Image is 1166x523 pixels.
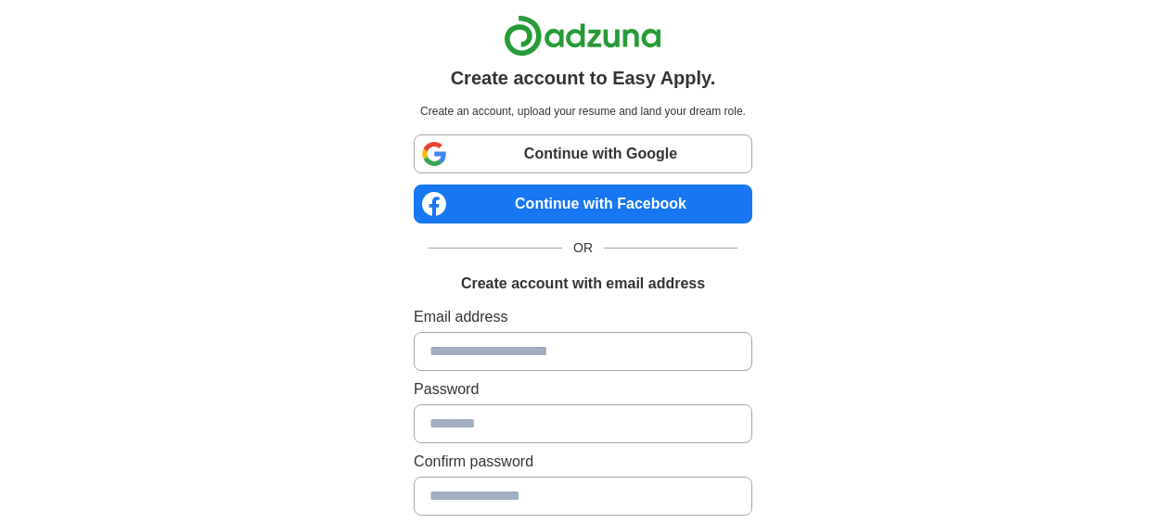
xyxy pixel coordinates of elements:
[562,238,604,258] span: OR
[461,273,705,295] h1: Create account with email address
[414,451,752,473] label: Confirm password
[414,134,752,173] a: Continue with Google
[417,103,749,120] p: Create an account, upload your resume and land your dream role.
[414,185,752,223] a: Continue with Facebook
[414,306,752,328] label: Email address
[451,64,716,92] h1: Create account to Easy Apply.
[414,378,752,401] label: Password
[504,15,661,57] img: Adzuna logo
